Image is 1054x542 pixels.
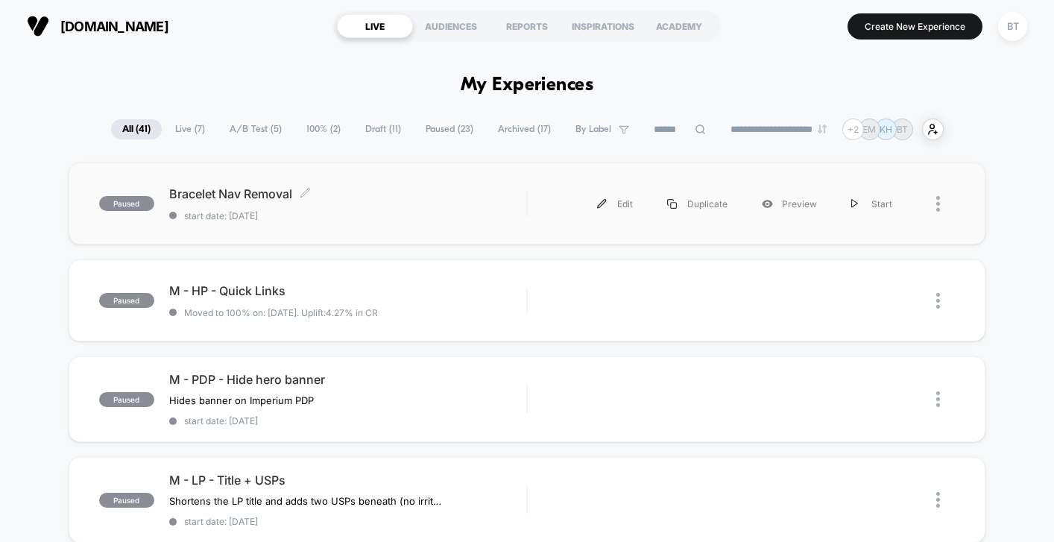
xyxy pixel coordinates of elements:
[897,124,908,135] p: BT
[565,14,641,38] div: INSPIRATIONS
[936,196,940,212] img: close
[880,124,892,135] p: KH
[818,125,827,133] img: end
[169,415,526,426] span: start date: [DATE]
[295,119,352,139] span: 100% ( 2 )
[354,119,412,139] span: Draft ( 11 )
[169,473,526,488] span: M - LP - Title + USPs
[667,199,677,209] img: menu
[169,372,526,387] span: M - PDP - Hide hero banner
[575,124,611,135] span: By Label
[641,14,717,38] div: ACADEMY
[936,391,940,407] img: close
[851,199,859,209] img: menu
[487,119,562,139] span: Archived ( 17 )
[169,186,526,201] span: Bracelet Nav Removal
[99,493,154,508] span: paused
[414,119,485,139] span: Paused ( 23 )
[650,187,745,221] div: Duplicate
[60,19,168,34] span: [DOMAIN_NAME]
[218,119,293,139] span: A/B Test ( 5 )
[580,187,650,221] div: Edit
[461,75,594,96] h1: My Experiences
[936,492,940,508] img: close
[842,119,864,140] div: + 2
[164,119,216,139] span: Live ( 7 )
[184,307,378,318] span: Moved to 100% on: [DATE] . Uplift: 4.27% in CR
[998,12,1027,41] div: BT
[99,293,154,308] span: paused
[994,11,1032,42] button: BT
[111,119,162,139] span: All ( 41 )
[169,210,526,221] span: start date: [DATE]
[27,15,49,37] img: Visually logo
[99,392,154,407] span: paused
[862,124,876,135] p: EM
[22,14,173,38] button: [DOMAIN_NAME]
[848,13,982,40] button: Create New Experience
[169,394,314,406] span: Hides banner on Imperium PDP
[597,199,607,209] img: menu
[169,283,526,298] span: M - HP - Quick Links
[834,187,909,221] div: Start
[99,196,154,211] span: paused
[489,14,565,38] div: REPORTS
[936,293,940,309] img: close
[169,516,526,527] span: start date: [DATE]
[169,495,446,507] span: Shortens the LP title and adds two USPs beneath (no irritation, PFAS-free)
[413,14,489,38] div: AUDIENCES
[337,14,413,38] div: LIVE
[745,187,834,221] div: Preview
